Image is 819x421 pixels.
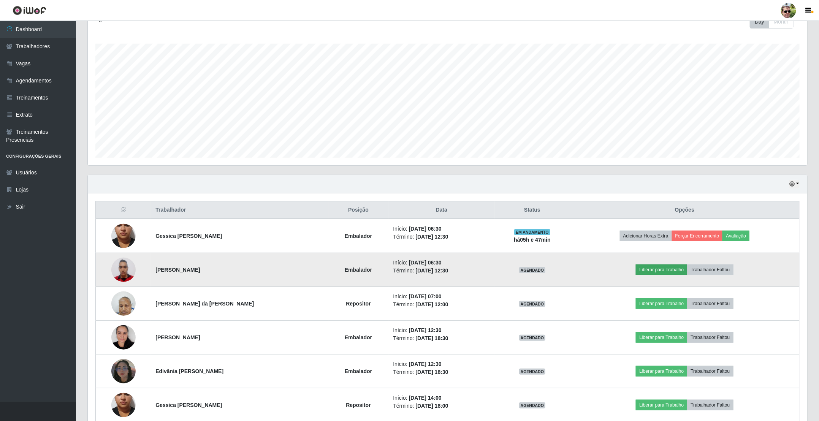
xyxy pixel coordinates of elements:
[155,267,200,273] strong: [PERSON_NAME]
[155,402,222,408] strong: Gessica [PERSON_NAME]
[345,368,372,374] strong: Embalador
[672,231,723,241] button: Forçar Encerramento
[519,369,546,375] span: AGENDADO
[620,231,672,241] button: Adicionar Horas Extra
[345,233,372,239] strong: Embalador
[519,335,546,341] span: AGENDADO
[687,298,733,309] button: Trabalhador Faltou
[514,229,550,235] span: EM ANDAMENTO
[416,234,448,240] time: [DATE] 12:30
[570,201,800,219] th: Opções
[687,264,733,275] button: Trabalhador Faltou
[409,395,442,401] time: [DATE] 14:00
[151,201,328,219] th: Trabalhador
[393,368,490,376] li: Término:
[687,366,733,377] button: Trabalhador Faltou
[346,301,371,307] strong: Repositor
[111,321,136,353] img: 1714754537254.jpeg
[750,15,769,28] button: Day
[346,402,371,408] strong: Repositor
[636,264,687,275] button: Liberar para Trabalho
[393,259,490,267] li: Início:
[416,369,448,375] time: [DATE] 18:30
[750,15,800,28] div: Toolbar with button groups
[393,402,490,410] li: Término:
[393,334,490,342] li: Término:
[393,394,490,402] li: Início:
[494,201,570,219] th: Status
[155,301,254,307] strong: [PERSON_NAME] da [PERSON_NAME]
[409,327,442,333] time: [DATE] 12:30
[687,400,733,410] button: Trabalhador Faltou
[409,293,442,299] time: [DATE] 07:00
[111,253,136,286] img: 1747520366813.jpeg
[769,15,794,28] button: Month
[636,332,687,343] button: Liberar para Trabalho
[636,298,687,309] button: Liberar para Trabalho
[393,301,490,309] li: Término:
[111,350,136,393] img: 1751846341497.jpeg
[393,326,490,334] li: Início:
[636,366,687,377] button: Liberar para Trabalho
[416,267,448,274] time: [DATE] 12:30
[519,301,546,307] span: AGENDADO
[416,403,448,409] time: [DATE] 18:00
[416,335,448,341] time: [DATE] 18:30
[13,6,46,15] img: CoreUI Logo
[687,332,733,343] button: Trabalhador Faltou
[345,267,372,273] strong: Embalador
[155,368,223,374] strong: Edivânia [PERSON_NAME]
[111,287,136,320] img: 1752176484372.jpeg
[519,267,546,273] span: AGENDADO
[393,360,490,368] li: Início:
[409,361,442,367] time: [DATE] 12:30
[388,201,494,219] th: Data
[409,226,442,232] time: [DATE] 06:30
[393,233,490,241] li: Término:
[328,201,389,219] th: Posição
[155,334,200,340] strong: [PERSON_NAME]
[393,225,490,233] li: Início:
[345,334,372,340] strong: Embalador
[636,400,687,410] button: Liberar para Trabalho
[155,233,222,239] strong: Gessica [PERSON_NAME]
[393,267,490,275] li: Término:
[409,260,442,266] time: [DATE] 06:30
[111,209,136,263] img: 1746572657158.jpeg
[750,15,794,28] div: First group
[514,237,551,243] strong: há 05 h e 47 min
[393,293,490,301] li: Início:
[722,231,749,241] button: Avaliação
[519,402,546,408] span: AGENDADO
[416,301,448,307] time: [DATE] 12:00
